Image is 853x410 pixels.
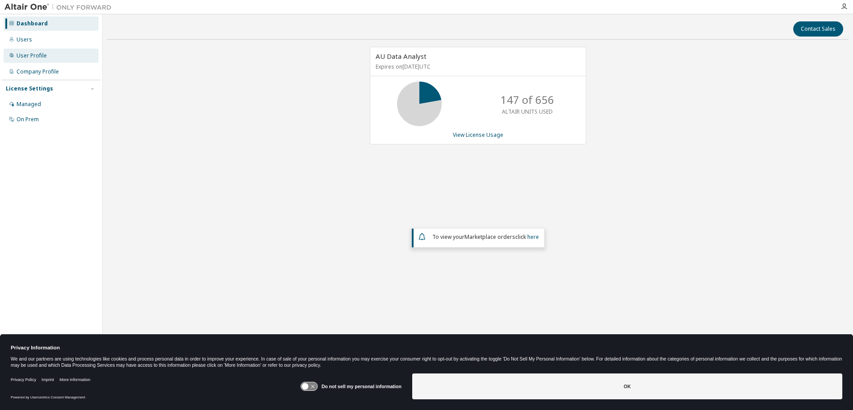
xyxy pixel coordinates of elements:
[376,52,426,61] span: AU Data Analyst
[17,101,41,108] div: Managed
[464,233,515,241] em: Marketplace orders
[17,36,32,43] div: Users
[376,63,578,70] p: Expires on [DATE] UTC
[4,3,116,12] img: Altair One
[501,92,554,107] p: 147 of 656
[793,21,843,37] button: Contact Sales
[17,116,39,123] div: On Prem
[502,108,553,115] p: ALTAIR UNITS USED
[6,85,53,92] div: License Settings
[17,68,59,75] div: Company Profile
[527,233,539,241] a: here
[17,20,48,27] div: Dashboard
[432,233,539,241] span: To view your click
[17,52,47,59] div: User Profile
[453,131,503,139] a: View License Usage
